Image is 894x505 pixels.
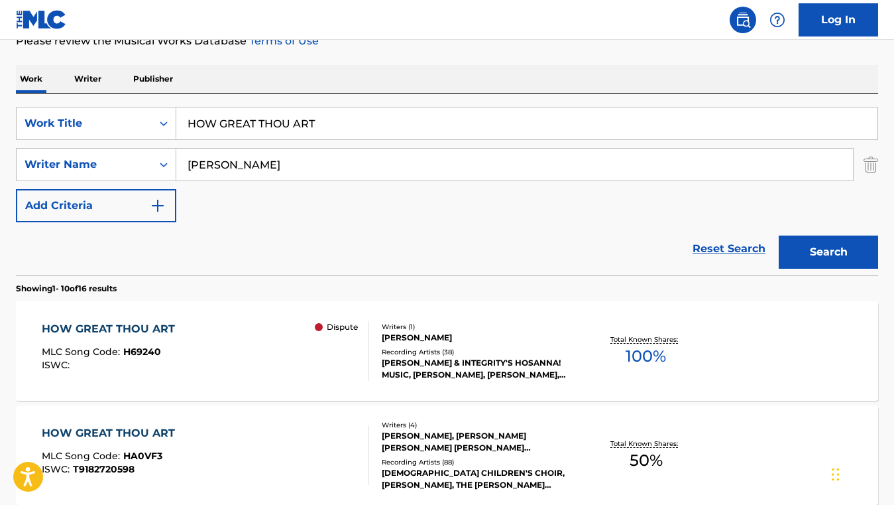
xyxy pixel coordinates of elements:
[16,301,878,401] a: HOW GREAT THOU ARTMLC Song Code:H69240ISWC: DisputeWriters (1)[PERSON_NAME]Recording Artists (38)...
[382,347,574,357] div: Recording Artists ( 38 )
[864,148,878,181] img: Delete Criterion
[16,189,176,222] button: Add Criteria
[610,334,681,344] p: Total Known Shares:
[799,3,878,36] a: Log In
[123,450,162,462] span: HA0VF3
[735,12,751,28] img: search
[382,457,574,467] div: Recording Artists ( 88 )
[382,430,574,454] div: [PERSON_NAME], [PERSON_NAME] [PERSON_NAME] [PERSON_NAME] [PERSON_NAME]
[382,420,574,430] div: Writers ( 4 )
[42,359,73,371] span: ISWC :
[382,467,574,491] div: [DEMOGRAPHIC_DATA] CHILDREN'S CHOIR, [PERSON_NAME], THE [PERSON_NAME] FAMILY, COR WORSHIP COLLECT...
[764,7,791,33] div: Help
[16,107,878,275] form: Search Form
[70,65,105,93] p: Writer
[828,441,894,505] iframe: Chat Widget
[382,322,574,332] div: Writers ( 1 )
[42,346,123,358] span: MLC Song Code :
[73,463,135,475] span: T9182720598
[42,321,182,337] div: HOW GREAT THOU ART
[832,455,840,494] div: Drag
[129,65,177,93] p: Publisher
[686,234,772,263] a: Reset Search
[610,439,681,449] p: Total Known Shares:
[247,35,319,47] a: Terms of Use
[382,357,574,381] div: [PERSON_NAME] & INTEGRITY'S HOSANNA! MUSIC, [PERSON_NAME], [PERSON_NAME], BROTHERS OF THE HEART, ...
[16,65,46,93] p: Work
[42,450,123,462] span: MLC Song Code :
[779,236,878,269] button: Search
[42,425,182,441] div: HOW GREAT THOU ART
[16,10,67,29] img: MLC Logo
[626,344,666,368] span: 100 %
[327,321,358,333] p: Dispute
[42,463,73,475] span: ISWC :
[730,7,756,33] a: Public Search
[16,405,878,505] a: HOW GREAT THOU ARTMLC Song Code:HA0VF3ISWC:T9182720598Writers (4)[PERSON_NAME], [PERSON_NAME] [PE...
[630,449,663,472] span: 50 %
[769,12,785,28] img: help
[382,332,574,344] div: [PERSON_NAME]
[16,33,878,49] p: Please review the Musical Works Database
[16,283,117,295] p: Showing 1 - 10 of 16 results
[25,157,144,173] div: Writer Name
[25,115,144,131] div: Work Title
[123,346,161,358] span: H69240
[150,198,166,214] img: 9d2ae6d4665cec9f34b9.svg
